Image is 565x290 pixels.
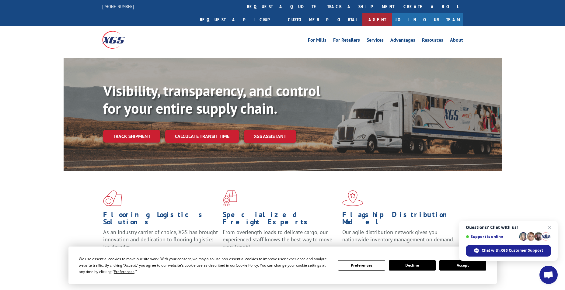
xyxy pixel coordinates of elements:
[390,38,415,44] a: Advantages
[466,245,551,257] div: Chat with XGS Customer Support
[244,130,296,143] a: XGS ASSISTANT
[223,190,237,206] img: xgs-icon-focused-on-flooring-red
[466,225,551,230] span: Questions? Chat with us!
[450,38,463,44] a: About
[342,211,457,229] h1: Flagship Distribution Model
[389,260,436,271] button: Decline
[362,13,392,26] a: Agent
[195,13,283,26] a: Request a pickup
[103,229,218,250] span: As an industry carrier of choice, XGS has brought innovation and dedication to flooring logistics...
[308,38,326,44] a: For Mills
[367,38,384,44] a: Services
[103,130,160,143] a: Track shipment
[114,269,134,274] span: Preferences
[103,211,218,229] h1: Flooring Logistics Solutions
[333,38,360,44] a: For Retailers
[103,190,122,206] img: xgs-icon-total-supply-chain-intelligence-red
[223,229,338,256] p: From overlength loads to delicate cargo, our experienced staff knows the best way to move your fr...
[439,260,486,271] button: Accept
[392,13,463,26] a: Join Our Team
[466,234,517,239] span: Support is online
[68,247,497,284] div: Cookie Consent Prompt
[482,248,543,253] span: Chat with XGS Customer Support
[165,130,239,143] a: Calculate transit time
[236,263,258,268] span: Cookie Policy
[102,3,134,9] a: [PHONE_NUMBER]
[338,260,385,271] button: Preferences
[283,13,362,26] a: Customer Portal
[342,229,454,243] span: Our agile distribution network gives you nationwide inventory management on demand.
[342,190,363,206] img: xgs-icon-flagship-distribution-model-red
[546,224,553,231] span: Close chat
[79,256,331,275] div: We use essential cookies to make our site work. With your consent, we may also use non-essential ...
[539,266,558,284] div: Open chat
[422,38,443,44] a: Resources
[223,211,338,229] h1: Specialized Freight Experts
[103,81,320,118] b: Visibility, transparency, and control for your entire supply chain.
